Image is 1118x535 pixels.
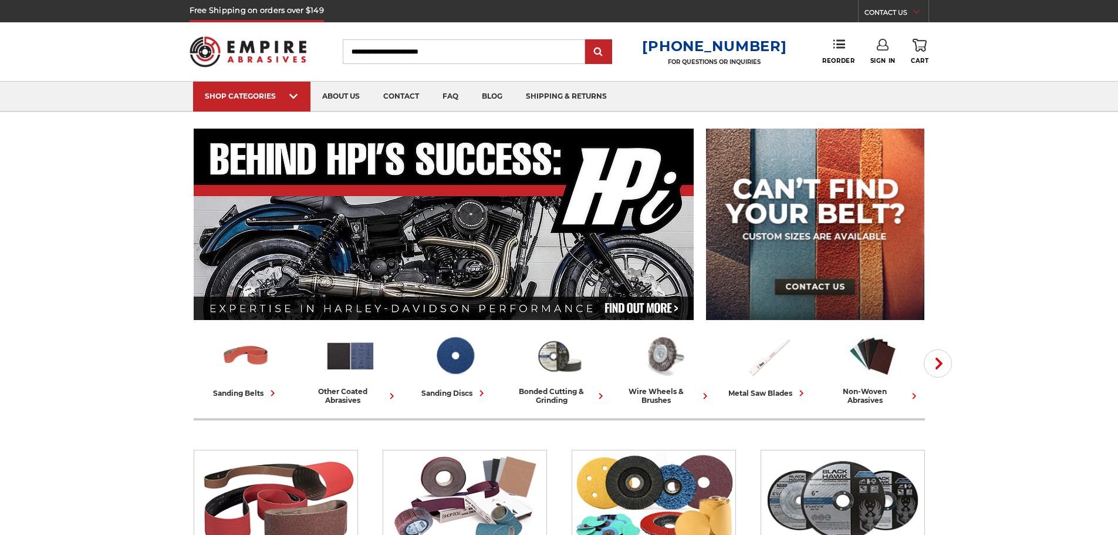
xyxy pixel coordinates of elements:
div: sanding belts [213,387,279,399]
a: metal saw blades [721,331,816,399]
a: faq [431,82,470,112]
a: Cart [911,39,928,65]
div: sanding discs [421,387,488,399]
a: blog [470,82,514,112]
a: [PHONE_NUMBER] [642,38,786,55]
img: Sanding Belts [220,331,272,381]
a: bonded cutting & grinding [512,331,607,405]
a: contact [371,82,431,112]
span: Reorder [822,57,854,65]
div: metal saw blades [728,387,808,399]
img: Other Coated Abrasives [325,331,376,381]
div: non-woven abrasives [825,387,920,405]
a: CONTACT US [864,6,928,22]
input: Submit [587,41,610,64]
a: other coated abrasives [303,331,398,405]
a: shipping & returns [514,82,619,112]
a: wire wheels & brushes [616,331,711,405]
img: promo banner for custom belts. [706,129,924,320]
img: Metal Saw Blades [742,331,794,381]
img: Wire Wheels & Brushes [638,331,690,381]
button: Next [924,349,952,378]
p: FOR QUESTIONS OR INQUIRIES [642,58,786,66]
a: about us [310,82,371,112]
img: Bonded Cutting & Grinding [533,331,585,381]
a: Reorder [822,39,854,64]
img: Sanding Discs [429,331,481,381]
img: Empire Abrasives [190,29,307,75]
a: sanding discs [407,331,502,399]
span: Cart [911,57,928,65]
span: Sign In [870,57,896,65]
div: SHOP CATEGORIES [205,92,299,100]
div: wire wheels & brushes [616,387,711,405]
div: other coated abrasives [303,387,398,405]
img: Non-woven Abrasives [847,331,899,381]
a: sanding belts [198,331,293,399]
div: bonded cutting & grinding [512,387,607,405]
img: Banner for an interview featuring Horsepower Inc who makes Harley performance upgrades featured o... [194,129,694,320]
a: non-woven abrasives [825,331,920,405]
